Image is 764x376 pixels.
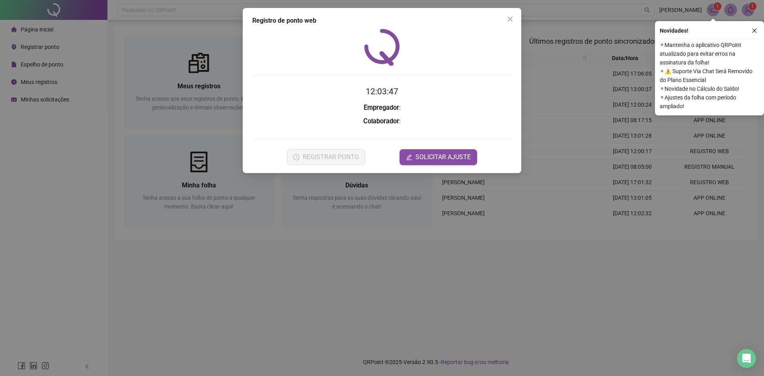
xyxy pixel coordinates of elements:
time: 12:03:47 [366,87,398,96]
h3: : [252,116,512,127]
span: ⚬ Novidade no Cálculo do Saldo! [660,84,759,93]
span: ⚬ Mantenha o aplicativo QRPoint atualizado para evitar erros na assinatura da folha! [660,41,759,67]
div: Registro de ponto web [252,16,512,25]
button: REGISTRAR PONTO [287,149,365,165]
span: ⚬ Ajustes da folha com período ampliado! [660,93,759,111]
div: Open Intercom Messenger [737,349,756,368]
span: Novidades ! [660,26,688,35]
span: ⚬ ⚠️ Suporte Via Chat Será Removido do Plano Essencial [660,67,759,84]
button: editSOLICITAR AJUSTE [400,149,477,165]
span: close [507,16,513,22]
span: SOLICITAR AJUSTE [415,152,471,162]
span: edit [406,154,412,160]
button: Close [504,13,516,25]
h3: : [252,103,512,113]
img: QRPoint [364,29,400,66]
span: close [752,28,757,33]
strong: Colaborador [363,117,399,125]
strong: Empregador [364,104,399,111]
